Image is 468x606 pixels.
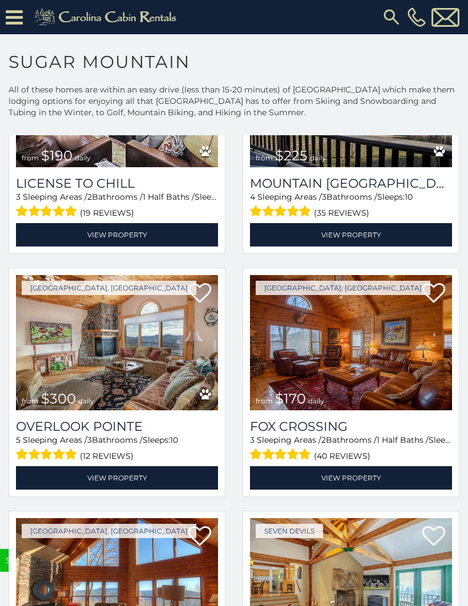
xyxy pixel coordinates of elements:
[143,192,195,202] span: 1 Half Baths /
[16,275,218,410] img: Overlook Pointe
[16,466,218,490] a: View Property
[22,153,39,162] span: from
[377,435,429,445] span: 1 Half Baths /
[314,205,369,220] span: (35 reviews)
[405,192,413,202] span: 10
[256,524,323,538] a: Seven Devils
[87,192,92,202] span: 2
[256,397,273,405] span: from
[41,390,76,407] span: $300
[16,275,218,410] a: Overlook Pointe from $300 daily
[250,192,255,202] span: 4
[188,525,211,549] a: Add to favorites
[22,397,39,405] span: from
[250,419,452,434] a: Fox Crossing
[22,524,196,538] a: [GEOGRAPHIC_DATA], [GEOGRAPHIC_DATA]
[250,191,452,220] div: Sleeping Areas / Bathrooms / Sleeps:
[308,397,324,405] span: daily
[256,281,430,295] a: [GEOGRAPHIC_DATA], [GEOGRAPHIC_DATA]
[250,466,452,490] a: View Property
[310,153,326,162] span: daily
[256,153,273,162] span: from
[41,147,72,164] span: $190
[275,147,308,164] span: $225
[16,191,218,220] div: Sleeping Areas / Bathrooms / Sleeps:
[16,192,21,202] span: 3
[80,205,134,220] span: (19 reviews)
[314,449,370,463] span: (40 reviews)
[75,153,91,162] span: daily
[250,434,452,463] div: Sleeping Areas / Bathrooms / Sleeps:
[250,275,452,410] a: Fox Crossing from $170 daily
[422,525,445,549] a: Add to favorites
[250,176,452,191] h3: Mountain Skye Lodge
[250,223,452,247] a: View Property
[250,435,255,445] span: 3
[80,449,134,463] span: (12 reviews)
[87,435,92,445] span: 3
[16,435,21,445] span: 5
[405,7,429,27] a: [PHONE_NUMBER]
[170,435,178,445] span: 10
[29,6,186,29] img: Khaki-logo.png
[322,192,326,202] span: 3
[16,223,218,247] a: View Property
[250,275,452,410] img: Fox Crossing
[16,434,218,463] div: Sleeping Areas / Bathrooms / Sleeps:
[275,390,306,407] span: $170
[16,176,218,191] a: License to Chill
[422,282,445,306] a: Add to favorites
[250,176,452,191] a: Mountain [GEOGRAPHIC_DATA]
[16,419,218,434] a: Overlook Pointe
[188,282,211,306] a: Add to favorites
[22,281,196,295] a: [GEOGRAPHIC_DATA], [GEOGRAPHIC_DATA]
[321,435,326,445] span: 2
[381,7,402,27] img: search-regular.svg
[78,397,94,405] span: daily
